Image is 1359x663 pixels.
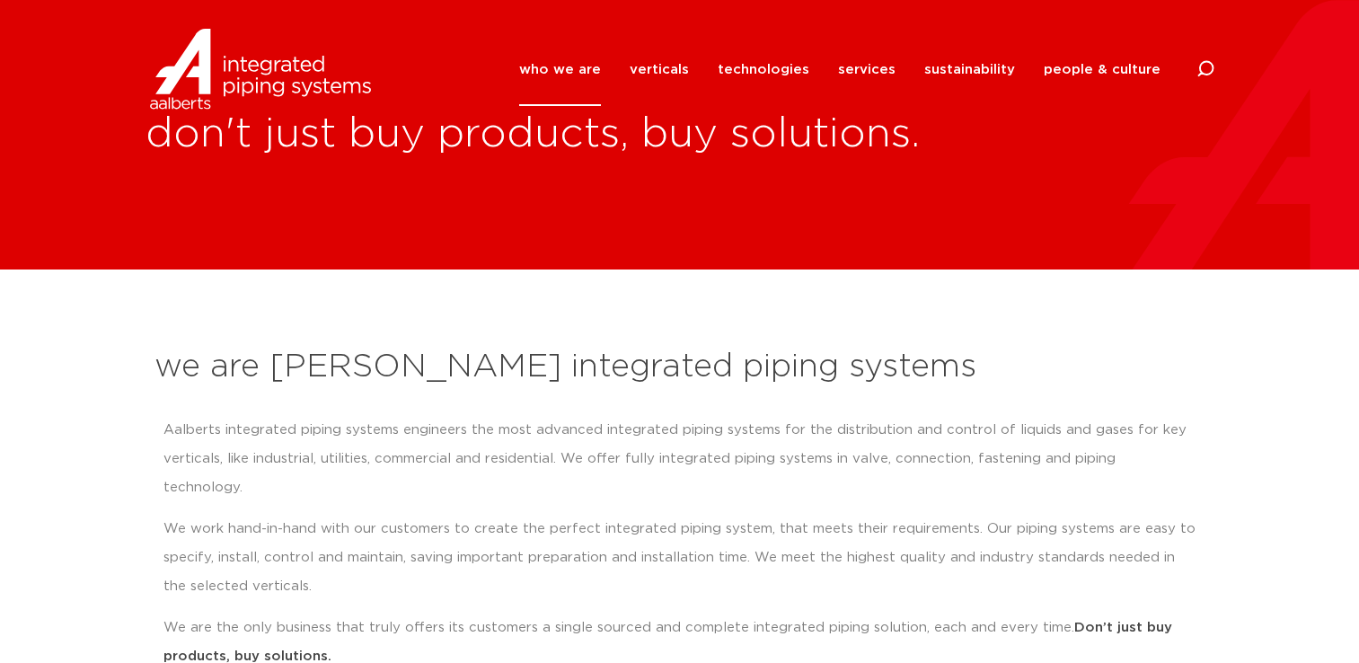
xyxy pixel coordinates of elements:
nav: Menu [519,33,1160,106]
a: who we are [519,33,601,106]
p: We work hand-in-hand with our customers to create the perfect integrated piping system, that meet... [163,515,1196,601]
a: verticals [630,33,689,106]
a: sustainability [924,33,1015,106]
a: people & culture [1044,33,1160,106]
h2: we are [PERSON_NAME] integrated piping systems [154,346,1205,389]
a: technologies [718,33,809,106]
a: services [838,33,896,106]
p: Aalberts integrated piping systems engineers the most advanced integrated piping systems for the ... [163,416,1196,502]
